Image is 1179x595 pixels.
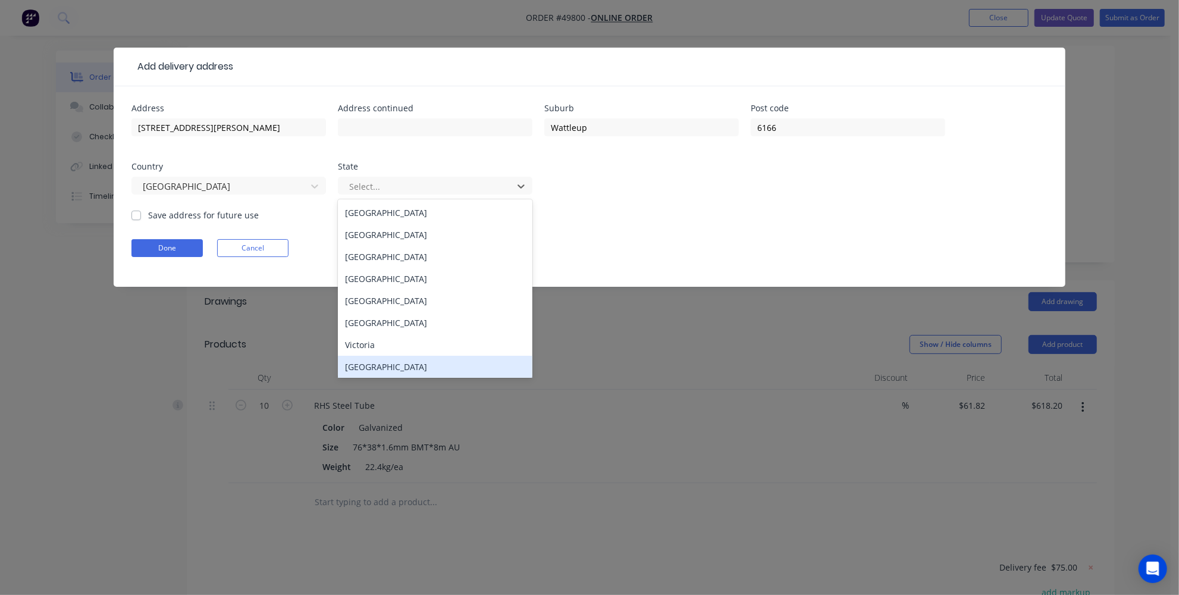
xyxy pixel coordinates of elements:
[131,239,203,257] button: Done
[338,312,532,334] div: [GEOGRAPHIC_DATA]
[338,104,532,112] div: Address continued
[338,246,532,268] div: [GEOGRAPHIC_DATA]
[338,334,532,356] div: Victoria
[131,162,326,171] div: Country
[338,356,532,378] div: [GEOGRAPHIC_DATA]
[1139,555,1167,583] div: Open Intercom Messenger
[217,239,289,257] button: Cancel
[131,104,326,112] div: Address
[338,290,532,312] div: [GEOGRAPHIC_DATA]
[338,202,532,224] div: [GEOGRAPHIC_DATA]
[751,104,945,112] div: Post code
[338,224,532,246] div: [GEOGRAPHIC_DATA]
[148,209,259,221] label: Save address for future use
[338,162,532,171] div: State
[131,59,233,74] div: Add delivery address
[338,268,532,290] div: [GEOGRAPHIC_DATA]
[544,104,739,112] div: Suburb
